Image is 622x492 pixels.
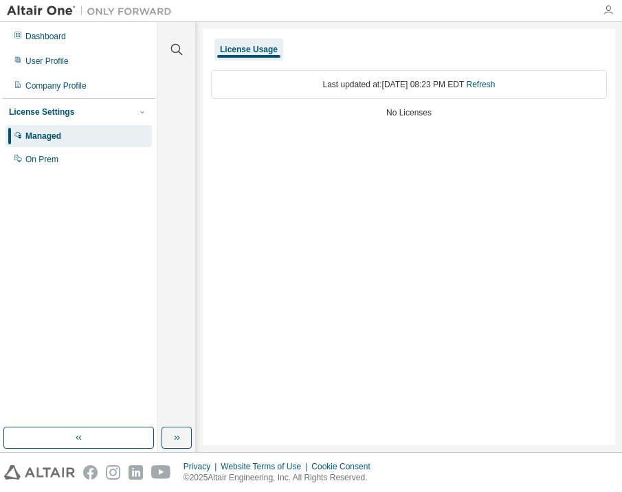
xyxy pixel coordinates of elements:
[184,461,221,472] div: Privacy
[25,80,87,91] div: Company Profile
[106,465,120,480] img: instagram.svg
[467,80,496,89] a: Refresh
[7,4,179,18] img: Altair One
[83,465,98,480] img: facebook.svg
[4,465,75,480] img: altair_logo.svg
[9,107,74,118] div: License Settings
[311,461,378,472] div: Cookie Consent
[25,131,61,142] div: Managed
[211,70,607,99] div: Last updated at: [DATE] 08:23 PM EDT
[184,472,379,484] p: © 2025 Altair Engineering, Inc. All Rights Reserved.
[211,107,607,118] div: No Licenses
[129,465,143,480] img: linkedin.svg
[151,465,171,480] img: youtube.svg
[25,56,69,67] div: User Profile
[25,154,58,165] div: On Prem
[220,44,278,55] div: License Usage
[25,31,66,42] div: Dashboard
[221,461,311,472] div: Website Terms of Use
